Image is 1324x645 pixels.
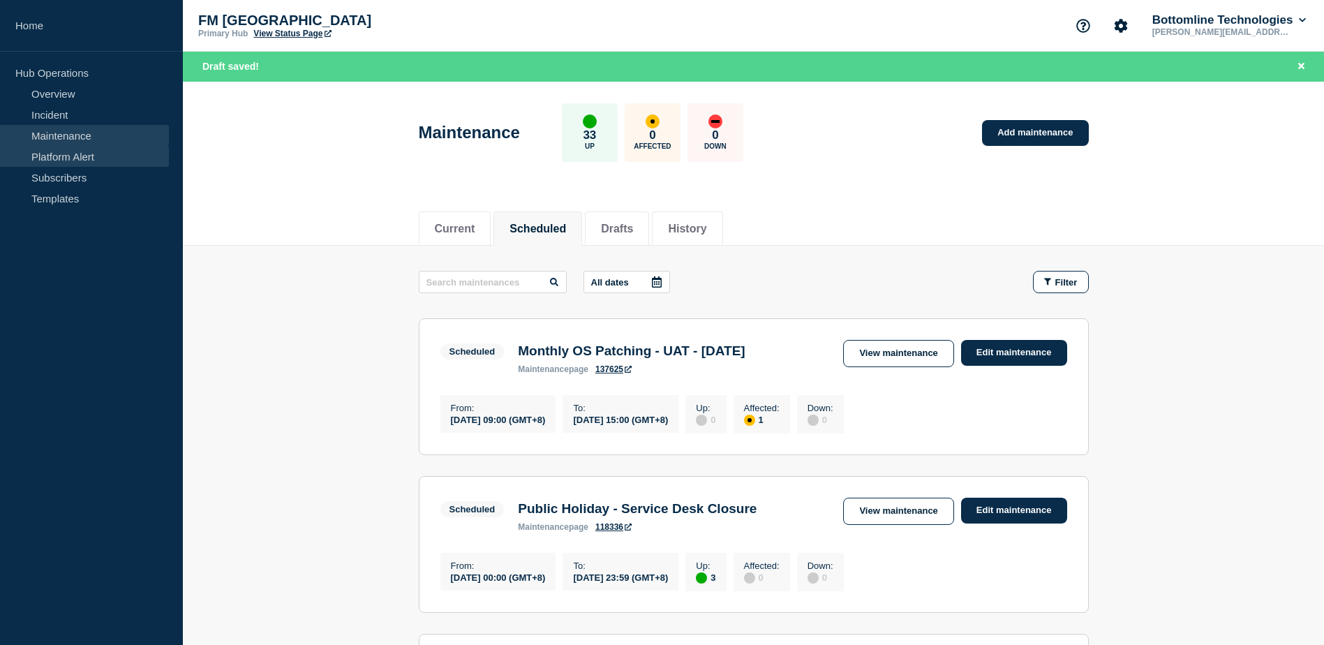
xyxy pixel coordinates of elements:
p: Up : [696,403,715,413]
p: [PERSON_NAME][EMAIL_ADDRESS][PERSON_NAME][DOMAIN_NAME] [1150,27,1295,37]
p: page [518,522,588,532]
a: 137625 [595,364,632,374]
p: Down [704,142,727,150]
p: 0 [649,128,655,142]
button: History [668,223,706,235]
div: 3 [696,571,715,584]
p: page [518,364,588,374]
p: Down : [808,403,833,413]
p: Down : [808,561,833,571]
a: Add maintenance [982,120,1088,146]
div: [DATE] 09:00 (GMT+8) [451,413,546,425]
div: Scheduled [449,346,496,357]
p: To : [573,403,668,413]
div: [DATE] 23:59 (GMT+8) [573,571,668,583]
div: affected [646,114,660,128]
button: Filter [1033,271,1089,293]
div: 0 [808,571,833,584]
a: View maintenance [843,498,953,525]
p: Affected : [744,403,780,413]
div: up [583,114,597,128]
p: To : [573,561,668,571]
div: disabled [808,572,819,584]
div: [DATE] 15:00 (GMT+8) [573,413,668,425]
h3: Monthly OS Patching - UAT - [DATE] [518,343,745,359]
p: Affected : [744,561,780,571]
p: 0 [712,128,718,142]
button: All dates [583,271,670,293]
a: Edit maintenance [961,498,1067,524]
div: 0 [696,413,715,426]
p: 33 [583,128,596,142]
button: Close banner [1293,59,1310,75]
h1: Maintenance [419,123,520,142]
h3: Public Holiday - Service Desk Closure [518,501,757,517]
button: Drafts [601,223,633,235]
span: Draft saved! [202,61,259,72]
div: 1 [744,413,780,426]
div: 0 [808,413,833,426]
div: Scheduled [449,504,496,514]
button: Scheduled [509,223,566,235]
a: 118336 [595,522,632,532]
span: maintenance [518,522,569,532]
a: View Status Page [253,29,331,38]
p: From : [451,561,546,571]
p: From : [451,403,546,413]
a: View maintenance [843,340,953,367]
div: [DATE] 00:00 (GMT+8) [451,571,546,583]
input: Search maintenances [419,271,567,293]
div: disabled [744,572,755,584]
div: affected [744,415,755,426]
a: Edit maintenance [961,340,1067,366]
button: Bottomline Technologies [1150,13,1309,27]
p: Up [585,142,595,150]
p: Primary Hub [198,29,248,38]
span: Filter [1055,277,1078,288]
p: All dates [591,277,629,288]
p: Affected [634,142,671,150]
p: Up : [696,561,715,571]
div: up [696,572,707,584]
p: FM [GEOGRAPHIC_DATA] [198,13,477,29]
div: 0 [744,571,780,584]
span: maintenance [518,364,569,374]
div: disabled [808,415,819,426]
button: Account settings [1106,11,1136,40]
div: disabled [696,415,707,426]
div: down [708,114,722,128]
button: Support [1069,11,1098,40]
button: Current [435,223,475,235]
